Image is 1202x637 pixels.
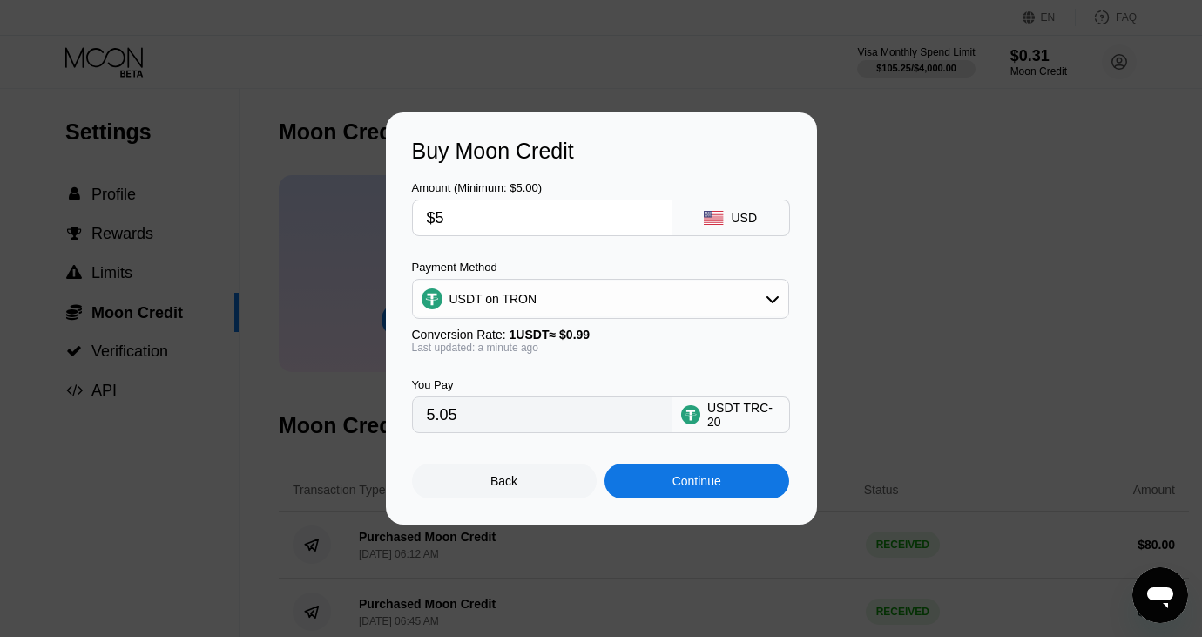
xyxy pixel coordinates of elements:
[449,292,537,306] div: USDT on TRON
[490,474,517,488] div: Back
[412,378,672,391] div: You Pay
[1132,567,1188,623] iframe: Pulsante per aprire la finestra di messaggistica
[412,342,789,354] div: Last updated: a minute ago
[427,200,658,235] input: $0.00
[510,328,591,342] span: 1 USDT ≈ $0.99
[412,139,791,164] div: Buy Moon Credit
[412,181,672,194] div: Amount (Minimum: $5.00)
[604,464,789,498] div: Continue
[412,464,597,498] div: Back
[672,474,721,488] div: Continue
[412,328,789,342] div: Conversion Rate:
[707,401,780,429] div: USDT TRC-20
[731,211,757,225] div: USD
[412,261,789,274] div: Payment Method
[413,281,788,316] div: USDT on TRON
